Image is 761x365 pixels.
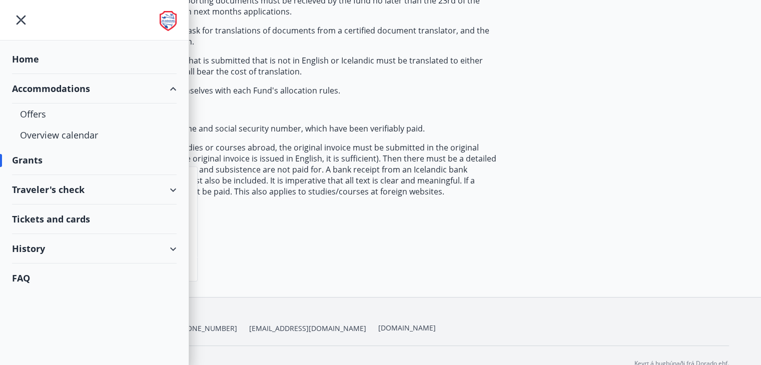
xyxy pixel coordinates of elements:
[12,44,177,74] div: Home
[20,103,169,124] div: Offers
[33,142,505,197] p: Due to the application for funding for studies or courses abroad, the original invoice must be su...
[33,55,505,77] p: For the Educational fund any invoice/bill that is submitted that is not in English or Icelandic m...
[33,123,505,134] p: All invoices must have the applicant's name and social security number, which have been verifiabl...
[20,124,169,145] div: Overview calendar
[12,11,30,29] button: menu
[33,25,505,47] p: For sickness fund we reserve the right to ask for translations of documents from a certified docu...
[12,204,177,234] div: Tickets and cards
[12,234,177,263] div: History
[12,263,177,292] div: FAQ
[33,85,505,96] p: Applicants are advised to familiarize themselves with each Fund's allocation rules.
[12,74,177,103] div: Accommodations
[175,323,237,333] span: [PHONE_NUMBER]
[12,145,177,175] div: Grants
[160,11,177,31] img: union_logo
[33,104,505,115] p: ATH:
[12,175,177,204] div: Traveler's check
[249,323,366,333] span: [EMAIL_ADDRESS][DOMAIN_NAME]
[378,323,436,332] a: [DOMAIN_NAME]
